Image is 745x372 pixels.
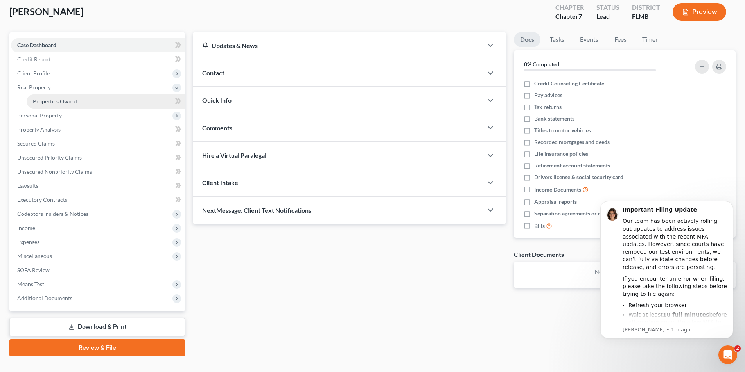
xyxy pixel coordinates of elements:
span: Client Intake [202,179,238,186]
span: Miscellaneous [17,253,52,259]
a: Review & File [9,339,185,356]
span: Client Profile [17,70,50,77]
span: Tax returns [534,103,562,111]
a: Timer [636,32,664,47]
a: Executory Contracts [11,193,185,207]
span: NextMessage: Client Text Notifications [202,206,311,214]
a: SOFA Review [11,263,185,277]
a: Credit Report [11,52,185,66]
span: Additional Documents [17,295,72,301]
p: No client documents yet. [520,268,729,276]
span: Separation agreements or decrees of divorces [534,210,645,217]
a: Tasks [544,32,571,47]
span: [PERSON_NAME] [9,6,83,17]
span: Expenses [17,239,39,245]
iframe: Intercom live chat [718,345,737,364]
a: Events [574,32,605,47]
a: Fees [608,32,633,47]
div: District [632,3,660,12]
span: Bank statements [534,115,574,123]
span: Secured Claims [17,140,55,147]
a: Property Analysis [11,123,185,137]
span: Life insurance policies [534,150,588,158]
span: Income Documents [534,186,581,194]
div: Chapter [555,12,584,21]
div: Chapter [555,3,584,12]
a: Unsecured Nonpriority Claims [11,165,185,179]
span: SOFA Review [17,267,50,273]
span: Property Analysis [17,126,61,133]
span: Retirement account statements [534,162,610,169]
span: Titles to motor vehicles [534,126,591,134]
iframe: Intercom notifications message [589,191,745,368]
div: Status [596,3,619,12]
span: Contact [202,69,224,77]
span: Appraisal reports [534,198,577,206]
span: 2 [734,345,741,352]
span: Properties Owned [33,98,77,105]
span: Lawsuits [17,182,38,189]
span: Personal Property [17,112,62,119]
a: Docs [514,32,540,47]
button: Preview [673,3,726,21]
span: Means Test [17,281,44,287]
span: Pay advices [534,91,562,99]
span: Unsecured Priority Claims [17,154,82,161]
a: Secured Claims [11,137,185,151]
div: Updates & News [202,41,473,50]
a: Properties Owned [27,94,185,109]
span: Credit Report [17,56,51,62]
span: Case Dashboard [17,42,56,48]
span: 7 [578,12,582,20]
span: Unsecured Nonpriority Claims [17,168,92,175]
span: Real Property [17,84,51,91]
a: Unsecured Priority Claims [11,151,185,165]
span: Recorded mortgages and deeds [534,138,610,146]
span: Comments [202,124,232,132]
a: Lawsuits [11,179,185,193]
span: Bills [534,222,545,230]
strong: 0% Completed [524,61,559,68]
a: Case Dashboard [11,38,185,52]
div: Client Documents [514,250,564,258]
a: Download & Print [9,318,185,336]
span: Executory Contracts [17,196,67,203]
span: Quick Info [202,96,232,104]
span: Income [17,224,35,231]
div: Lead [596,12,619,21]
div: FLMB [632,12,660,21]
span: Credit Counseling Certificate [534,80,604,87]
span: Drivers license & social security card [534,173,623,181]
span: Codebtors Insiders & Notices [17,210,88,217]
span: Hire a Virtual Paralegal [202,151,266,159]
